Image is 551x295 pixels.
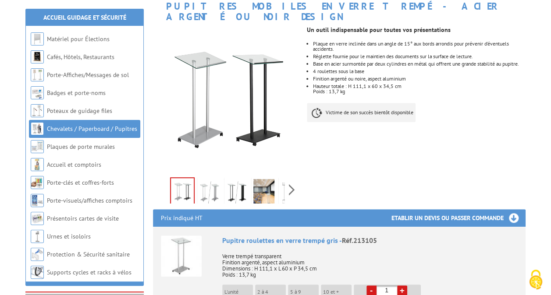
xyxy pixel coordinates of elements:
p: L'unité [224,289,253,295]
span: Réf.213105 [342,236,377,245]
img: 213105_213105p.jpg [199,179,220,206]
a: Supports cycles et racks à vélos [47,268,132,276]
img: Porte-clés et coffres-forts [31,176,44,189]
img: 213105-213106_podium_en_verre_trempe_sans_tole.jpg [171,178,194,205]
li: Finition argenté ou noire, aspect aluminium [313,76,525,81]
h3: Etablir un devis ou passer commande [391,209,526,227]
img: Urnes et isoloirs [31,230,44,243]
img: Supports cycles et racks à vélos [31,266,44,279]
img: Porte-visuels/affiches comptoirs [31,194,44,207]
a: Plaques de porte murales [47,143,115,151]
img: Cafés, Hôtels, Restaurants [31,50,44,63]
a: Porte-Affiches/Messages de sol [47,71,129,79]
a: Chevalets / Paperboard / Pupitres [47,125,137,133]
li: 4 roulettes sous la base [313,69,525,74]
a: Cafés, Hôtels, Restaurants [47,53,114,61]
p: 2 à 4 [257,289,286,295]
img: Plaques de porte murales [31,140,44,153]
a: Présentoirs cartes de visite [47,214,119,222]
img: Accueil et comptoirs [31,158,44,171]
a: Protection & Sécurité sanitaire [47,250,130,258]
button: Cookies (fenêtre modale) [520,265,551,295]
li: Réglette fournie pour le maintien des documents sur la surface de lecture. [313,54,525,59]
a: Accueil Guidage et Sécurité [43,14,126,21]
img: Protection & Sécurité sanitaire [31,248,44,261]
div: Pupitre roulettes en verre trempé gris - [222,235,518,246]
img: Badges et porte-noms [31,86,44,99]
a: Porte-clés et coffres-forts [47,179,114,186]
img: Porte-Affiches/Messages de sol [31,68,44,81]
li: Base en acier surmontée par deux cylindres en métal qui offrent une grande stabilité au pupitre. [313,61,525,67]
img: Poteaux de guidage files [31,104,44,117]
img: Matériel pour Élections [31,32,44,46]
img: Cookies (fenêtre modale) [525,269,547,291]
p: 10 et + [323,289,352,295]
p: Victime de son succès bientôt disponible [307,103,416,122]
p: 5 à 9 [290,289,319,295]
a: Poteaux de guidage files [47,107,112,115]
strong: Un outil indispensable pour toutes vos présentations [307,26,451,34]
a: Matériel pour Élections [47,35,110,43]
img: Présentoirs cartes de visite [31,212,44,225]
a: Badges et porte-noms [47,89,106,97]
a: Porte-visuels/affiches comptoirs [47,197,132,204]
img: 213105-213106_podium_en_verre_trempe_sans_tole.jpg [153,26,301,174]
img: podium_en_verre_trempe_sans_tole_6.jpg [253,179,274,206]
p: Verre trempé transparent Finition argenté, aspect aluminium Dimensions : H 111,1 x L 60 x P 34,5 ... [222,247,518,278]
a: Urnes et isoloirs [47,232,91,240]
img: Pupitre roulettes en verre trempé gris [161,235,202,277]
img: 213106_213106p.jpg [226,179,247,206]
a: Accueil et comptoirs [47,161,101,169]
li: Plaque en verre inclinée dans un angle de 15° aux bords arrondis pour prévenir d’éventuels accide... [313,41,525,52]
p: Hauteur totale : H 111,1 x 60 x 34,5 cm Poids : 13,7 kg [313,84,525,94]
img: Chevalets / Paperboard / Pupitres [31,122,44,135]
img: podium_en_verre_trempe_sans_tole_7.jpg [281,179,302,206]
p: Prix indiqué HT [161,209,203,227]
span: Next [288,183,296,197]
